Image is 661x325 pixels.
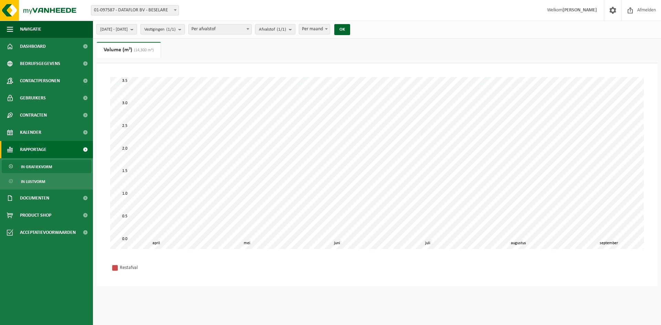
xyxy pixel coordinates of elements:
[20,207,51,224] span: Product Shop
[20,38,46,55] span: Dashboard
[238,79,261,86] div: 3,300 m³
[2,160,91,173] a: In grafiekvorm
[188,24,252,34] span: Per afvalstof
[166,27,176,32] count: (1/1)
[189,24,251,34] span: Per afvalstof
[563,8,597,13] strong: [PERSON_NAME]
[510,79,533,86] div: 3,300 m³
[91,5,179,15] span: 01-097587 - DATAFLOR BV - BESELARE
[20,141,46,158] span: Rapportage
[100,24,128,35] span: [DATE] - [DATE]
[132,48,154,52] span: (14,300 m³)
[20,89,46,107] span: Gebruikers
[97,42,161,58] a: Volume (m³)
[91,6,179,15] span: 01-097587 - DATAFLOR BV - BESELARE
[140,24,185,34] button: Vestigingen(1/1)
[21,175,45,188] span: In lijstvorm
[299,24,330,34] span: Per maand
[334,24,350,35] button: OK
[20,124,41,141] span: Kalender
[255,24,295,34] button: Afvalstof(1/1)
[277,27,286,32] count: (1/1)
[419,129,443,136] div: 2,200 m³
[2,175,91,188] a: In lijstvorm
[147,129,171,136] div: 2,200 m³
[259,24,286,35] span: Afvalstof
[20,189,49,207] span: Documenten
[328,129,352,136] div: 2,200 m³
[20,72,60,89] span: Contactpersonen
[20,107,47,124] span: Contracten
[144,24,176,35] span: Vestigingen
[20,224,76,241] span: Acceptatievoorwaarden
[20,21,41,38] span: Navigatie
[96,24,137,34] button: [DATE] - [DATE]
[20,55,60,72] span: Bedrijfsgegevens
[600,178,624,185] div: 1,100 m³
[21,160,52,173] span: In grafiekvorm
[120,263,209,272] div: Restafval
